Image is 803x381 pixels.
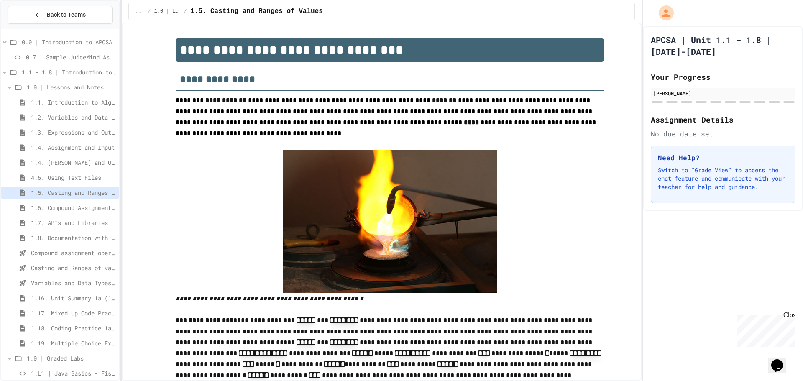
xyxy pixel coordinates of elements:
[190,6,323,16] span: 1.5. Casting and Ranges of Values
[136,8,145,15] span: ...
[734,311,795,347] iframe: chat widget
[31,263,116,272] span: Casting and Ranges of variables - Quiz
[27,354,116,363] span: 1.0 | Graded Labs
[768,348,795,373] iframe: chat widget
[31,309,116,317] span: 1.17. Mixed Up Code Practice 1.1-1.6
[31,203,116,212] span: 1.6. Compound Assignment Operators
[653,89,793,97] div: [PERSON_NAME]
[31,248,116,257] span: Compound assignment operators - Quiz
[184,8,187,15] span: /
[651,114,795,125] h2: Assignment Details
[650,3,676,23] div: My Account
[31,98,116,107] span: 1.1. Introduction to Algorithms, Programming, and Compilers
[651,129,795,139] div: No due date set
[651,71,795,83] h2: Your Progress
[658,153,788,163] h3: Need Help?
[3,3,58,53] div: Chat with us now!Close
[26,53,116,61] span: 0.7 | Sample JuiceMind Assignment - [GEOGRAPHIC_DATA]
[22,68,116,77] span: 1.1 - 1.8 | Introduction to Java
[31,279,116,287] span: Variables and Data Types - Quiz
[31,143,116,152] span: 1.4. Assignment and Input
[651,34,795,57] h1: APCSA | Unit 1.1 - 1.8 | [DATE]-[DATE]
[22,38,116,46] span: 0.0 | Introduction to APCSA
[31,188,116,197] span: 1.5. Casting and Ranges of Values
[31,294,116,302] span: 1.16. Unit Summary 1a (1.1-1.6)
[31,339,116,348] span: 1.19. Multiple Choice Exercises for Unit 1a (1.1-1.6)
[31,173,116,182] span: 4.6. Using Text Files
[8,6,113,24] button: Back to Teams
[148,8,151,15] span: /
[31,218,116,227] span: 1.7. APIs and Libraries
[31,158,116,167] span: 1.4. [PERSON_NAME] and User Input
[31,128,116,137] span: 1.3. Expressions and Output [New]
[27,83,116,92] span: 1.0 | Lessons and Notes
[658,166,788,191] p: Switch to "Grade View" to access the chat feature and communicate with your teacher for help and ...
[31,233,116,242] span: 1.8. Documentation with Comments and Preconditions
[31,369,116,378] span: 1.L1 | Java Basics - Fish Lab
[31,324,116,332] span: 1.18. Coding Practice 1a (1.1-1.6)
[47,10,86,19] span: Back to Teams
[31,113,116,122] span: 1.2. Variables and Data Types
[154,8,181,15] span: 1.0 | Lessons and Notes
